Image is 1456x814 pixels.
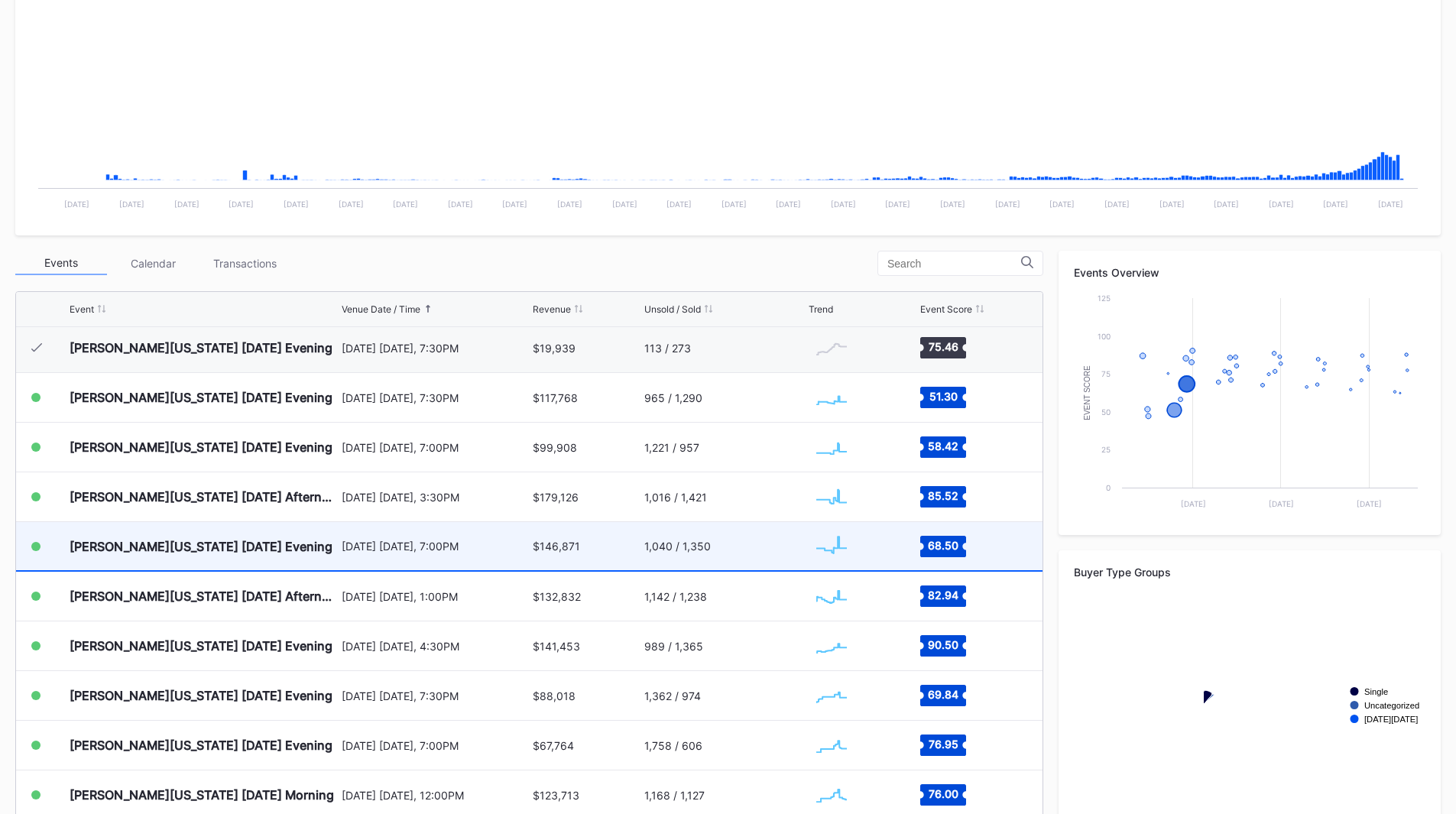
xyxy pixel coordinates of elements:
text: Uncategorized [1364,701,1419,710]
text: 51.30 [929,390,957,403]
svg: Chart title [809,577,854,615]
div: [DATE] [DATE], 7:30PM [342,689,530,702]
div: $141,453 [533,640,580,653]
text: 75 [1101,369,1111,378]
div: [DATE] [DATE], 7:30PM [342,391,530,404]
svg: Chart title [809,776,854,814]
div: [PERSON_NAME][US_STATE] [DATE] Evening [70,439,332,455]
div: 1,142 / 1,238 [644,590,707,603]
div: 1,016 / 1,421 [644,491,707,504]
text: [DATE] [1159,199,1185,209]
div: [DATE] [DATE], 7:00PM [342,540,530,553]
text: [DATE] [1357,499,1382,508]
div: $123,713 [533,789,579,802]
text: 68.50 [928,538,958,551]
div: [DATE] [DATE], 1:00PM [342,590,530,603]
text: [DATE] [831,199,856,209]
text: [DATE] [722,199,747,209]
text: [DATE] [1269,499,1294,508]
div: Event Score [920,303,972,315]
div: $146,871 [533,540,580,553]
text: [DATE] [448,199,473,209]
svg: Chart title [809,676,854,715]
text: [DATE] [666,199,692,209]
input: Search [887,258,1021,270]
div: Transactions [199,251,290,275]
text: [DATE] [1214,199,1239,209]
svg: Chart title [809,478,854,516]
div: [PERSON_NAME][US_STATE] [DATE] Evening [70,340,332,355]
text: 69.84 [928,688,958,701]
text: [DATE] [502,199,527,209]
div: 1,221 / 957 [644,441,699,454]
div: 965 / 1,290 [644,391,702,404]
div: 113 / 273 [644,342,691,355]
text: 85.52 [928,489,958,502]
svg: Chart title [1074,290,1425,520]
text: 90.50 [928,638,958,651]
text: 75.46 [928,340,958,353]
div: Events [15,251,107,275]
text: [DATE] [995,199,1020,209]
div: [DATE] [DATE], 12:00PM [342,789,530,802]
text: 100 [1098,332,1111,341]
text: Single [1364,687,1388,696]
div: 989 / 1,365 [644,640,703,653]
text: 25 [1101,445,1111,454]
text: [DATE] [1269,199,1294,209]
svg: Chart title [809,726,854,764]
text: [DATE] [776,199,801,209]
text: [DATE] [339,199,364,209]
text: [DATE] [174,199,199,209]
div: [DATE] [DATE], 4:30PM [342,640,530,653]
text: [DATE] [284,199,309,209]
svg: Chart title [809,329,854,367]
div: [PERSON_NAME][US_STATE] [DATE] Evening [70,688,332,703]
text: 76.00 [928,787,958,800]
div: [PERSON_NAME][US_STATE] [DATE] Evening [70,390,332,405]
div: $67,764 [533,739,574,752]
text: [DATE] [393,199,418,209]
div: [DATE] [DATE], 7:30PM [342,342,530,355]
text: [DATE] [229,199,254,209]
text: 0 [1106,483,1111,492]
text: [DATE] [940,199,965,209]
text: [DATE] [557,199,582,209]
text: [DATE][DATE] [1364,715,1418,724]
div: Venue Date / Time [342,303,420,315]
div: Event [70,303,94,315]
div: Revenue [533,303,571,315]
text: [DATE] [1104,199,1130,209]
text: [DATE] [612,199,637,209]
div: [PERSON_NAME][US_STATE] [DATE] Afternoon [70,489,338,504]
text: 76.95 [928,738,958,751]
svg: Chart title [809,378,854,417]
text: Event Score [1083,365,1091,420]
div: Trend [809,303,833,315]
div: Unsold / Sold [644,303,701,315]
div: 1,362 / 974 [644,689,701,702]
text: [DATE] [1181,499,1206,508]
text: [DATE] [119,199,144,209]
div: [DATE] [DATE], 3:30PM [342,491,530,504]
div: $179,126 [533,491,579,504]
div: [PERSON_NAME][US_STATE] [DATE] Evening [70,539,332,554]
svg: Chart title [809,527,854,566]
div: [PERSON_NAME][US_STATE] [DATE] Morning [70,787,334,803]
svg: Chart title [809,627,854,665]
div: [DATE] [DATE], 7:00PM [342,739,530,752]
text: [DATE] [1323,199,1348,209]
div: $19,939 [533,342,576,355]
div: [PERSON_NAME][US_STATE] [DATE] Afternoon [70,589,338,604]
div: [DATE] [DATE], 7:00PM [342,441,530,454]
div: $132,832 [533,590,581,603]
div: [PERSON_NAME][US_STATE] [DATE] Evening [70,738,332,753]
text: [DATE] [885,199,910,209]
div: Buyer Type Groups [1074,566,1425,579]
text: 82.94 [928,589,958,602]
div: $117,768 [533,391,578,404]
div: $99,908 [533,441,577,454]
text: [DATE] [64,199,89,209]
svg: Chart title [809,428,854,466]
div: $88,018 [533,689,576,702]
